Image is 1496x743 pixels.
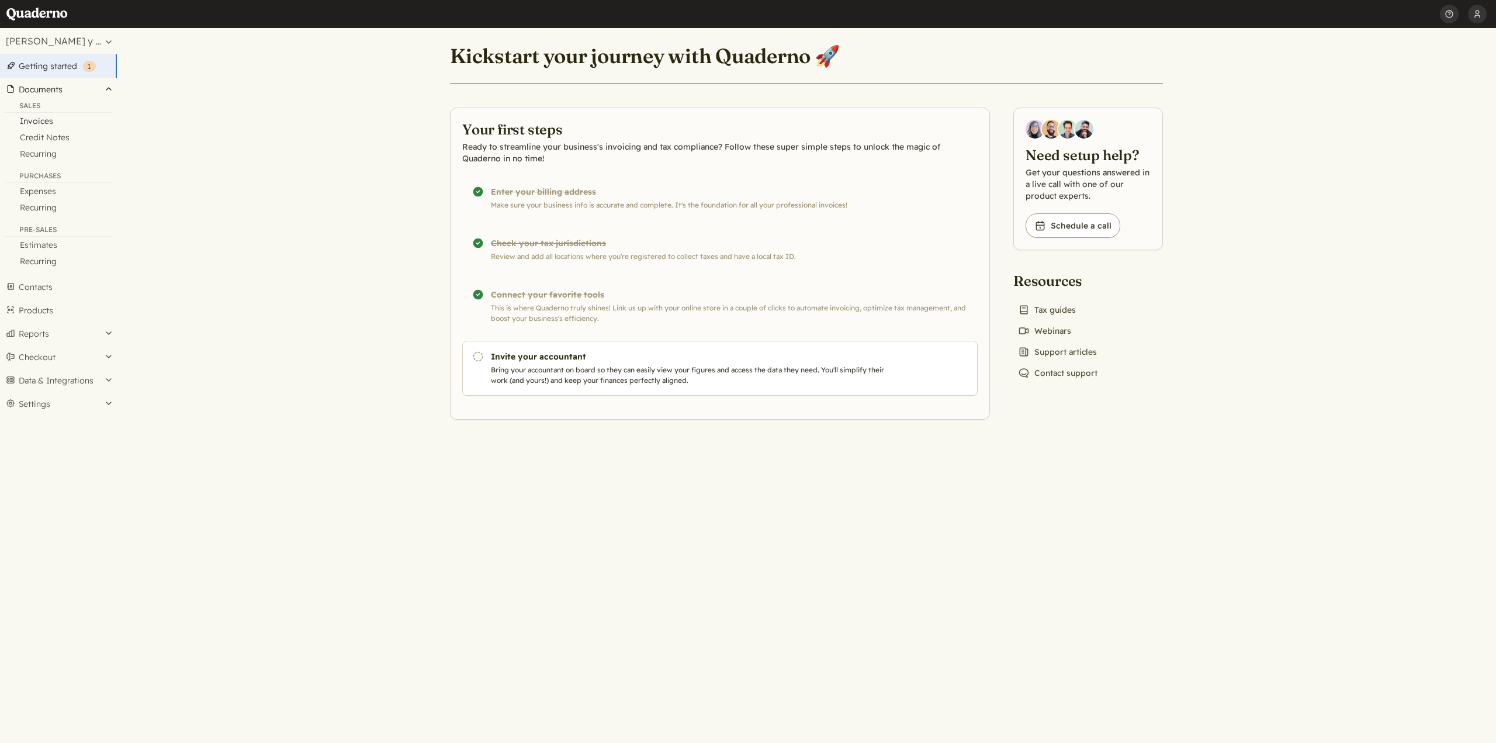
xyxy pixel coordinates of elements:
[491,365,889,386] p: Bring your accountant on board so they can easily view your figures and access the data they need...
[450,43,840,69] h1: Kickstart your journey with Quaderno 🚀
[1026,213,1120,238] a: Schedule a call
[1013,365,1102,381] a: Contact support
[1058,120,1077,139] img: Ivo Oltmans, Business Developer at Quaderno
[1026,146,1151,164] h2: Need setup help?
[1013,302,1081,318] a: Tax guides
[88,62,91,71] span: 1
[491,351,889,362] h3: Invite your accountant
[462,341,978,396] a: Invite your accountant Bring your accountant on board so they can easily view your figures and ac...
[1013,323,1076,339] a: Webinars
[462,120,978,139] h2: Your first steps
[462,141,978,164] p: Ready to streamline your business's invoicing and tax compliance? Follow these super simple steps...
[1042,120,1061,139] img: Jairo Fumero, Account Executive at Quaderno
[1026,120,1044,139] img: Diana Carrasco, Account Executive at Quaderno
[1013,271,1102,290] h2: Resources
[5,101,112,113] div: Sales
[5,171,112,183] div: Purchases
[1013,344,1102,360] a: Support articles
[1026,167,1151,202] p: Get your questions answered in a live call with one of our product experts.
[5,225,112,237] div: Pre-Sales
[1075,120,1093,139] img: Javier Rubio, DevRel at Quaderno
